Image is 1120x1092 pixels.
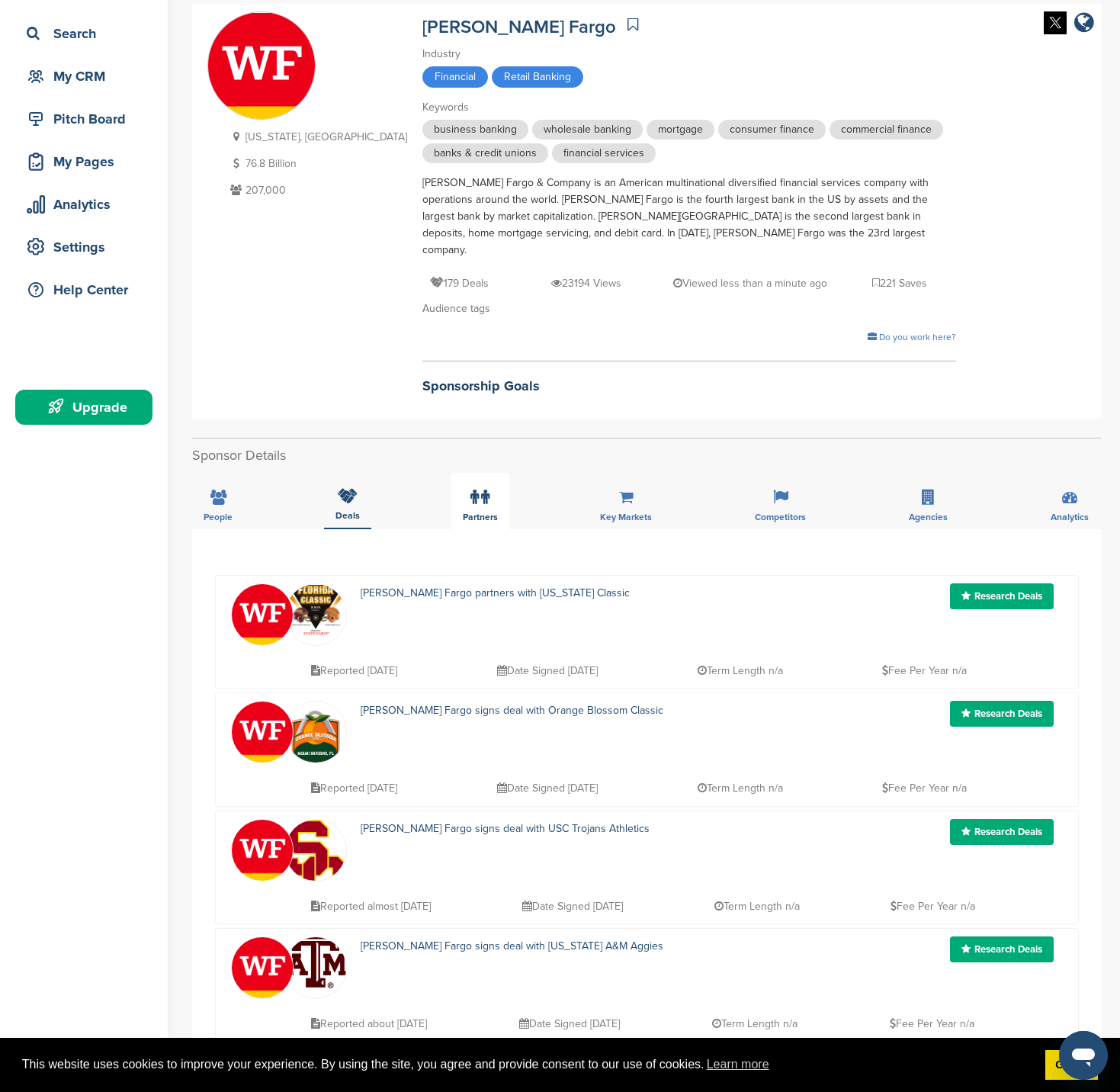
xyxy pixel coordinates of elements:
[422,175,956,259] div: [PERSON_NAME] Fargo & Company is an American multinational diversified financial services company...
[22,1053,1033,1076] span: This website uses cookies to improve your experience. By using the site, you agree and provide co...
[226,154,407,173] p: 76.8 Billion
[422,16,616,38] a: [PERSON_NAME] Fargo
[519,1014,620,1033] p: Date Signed [DATE]
[15,59,152,94] a: My CRM
[497,779,598,798] p: Date Signed [DATE]
[830,120,943,140] span: commercial finance
[361,822,650,835] a: [PERSON_NAME] Fargo signs deal with USC Trojans Athletics
[23,148,152,175] div: My Pages
[600,512,652,522] span: Key Markets
[712,1014,797,1033] p: Term Length n/a
[232,702,293,763] img: Hdqvxivg 400x400
[698,661,783,680] p: Term Length n/a
[463,512,498,522] span: Partners
[551,274,621,293] p: 23194 Views
[226,127,407,146] p: [US_STATE], [GEOGRAPHIC_DATA]
[422,143,548,163] span: banks & credit unions
[1045,1050,1098,1081] a: dismiss cookie message
[492,66,583,88] span: Retail Banking
[714,897,800,916] p: Term Length n/a
[15,390,152,425] a: Upgrade
[950,936,1054,962] a: Research Deals
[232,584,293,645] img: Hdqvxivg 400x400
[704,1053,772,1076] a: learn more about cookies
[226,181,407,200] p: 207,000
[891,897,975,916] p: Fee Per Year n/a
[311,897,431,916] p: Reported almost [DATE]
[879,332,956,342] span: Do you work here?
[430,274,489,293] p: 179 Deals
[909,512,948,522] span: Agencies
[192,445,1102,466] h2: Sponsor Details
[23,191,152,218] div: Analytics
[1051,512,1089,522] span: Analytics
[204,512,233,522] span: People
[718,120,826,140] span: consumer finance
[882,779,967,798] p: Fee Per Year n/a
[950,819,1054,845] a: Research Deals
[882,661,967,680] p: Fee Per Year n/a
[311,779,397,798] p: Reported [DATE]
[23,393,152,421] div: Upgrade
[422,46,956,63] div: Industry
[15,144,152,179] a: My Pages
[872,274,927,293] p: 221 Saves
[311,661,397,680] p: Reported [DATE]
[422,376,956,397] h2: Sponsorship Goals
[552,143,656,163] span: financial services
[1059,1031,1108,1080] iframe: Button to launch messaging window
[15,272,152,307] a: Help Center
[208,13,315,120] img: Sponsorpitch & Wells Fargo
[422,99,956,116] div: Keywords
[497,661,598,680] p: Date Signed [DATE]
[335,511,360,520] span: Deals
[1044,11,1067,34] img: Twitter white
[361,586,630,599] a: [PERSON_NAME] Fargo partners with [US_STATE] Classic
[285,584,346,635] img: Open uri20141112 64162 a8ril4?1415811635
[23,233,152,261] div: Settings
[232,937,293,998] img: Hdqvxivg 400x400
[15,187,152,222] a: Analytics
[23,105,152,133] div: Pitch Board
[950,583,1054,609] a: Research Deals
[1074,11,1094,37] a: company link
[698,779,783,798] p: Term Length n/a
[890,1014,974,1033] p: Fee Per Year n/a
[15,101,152,136] a: Pitch Board
[422,66,488,88] span: Financial
[755,512,806,522] span: Competitors
[23,20,152,47] div: Search
[285,937,346,988] img: Data?1415806833
[422,300,956,317] div: Audience tags
[285,702,346,785] img: Obc
[15,16,152,51] a: Search
[950,701,1054,727] a: Research Deals
[285,820,346,907] img: Data?1415805745
[232,820,293,881] img: Hdqvxivg 400x400
[361,939,663,952] a: [PERSON_NAME] Fargo signs deal with [US_STATE] A&M Aggies
[532,120,643,140] span: wholesale banking
[522,897,623,916] p: Date Signed [DATE]
[422,120,528,140] span: business banking
[311,1014,427,1033] p: Reported about [DATE]
[23,63,152,90] div: My CRM
[868,332,956,342] a: Do you work here?
[361,704,663,717] a: [PERSON_NAME] Fargo signs deal with Orange Blossom Classic
[647,120,714,140] span: mortgage
[23,276,152,304] div: Help Center
[15,230,152,265] a: Settings
[673,274,827,293] p: Viewed less than a minute ago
